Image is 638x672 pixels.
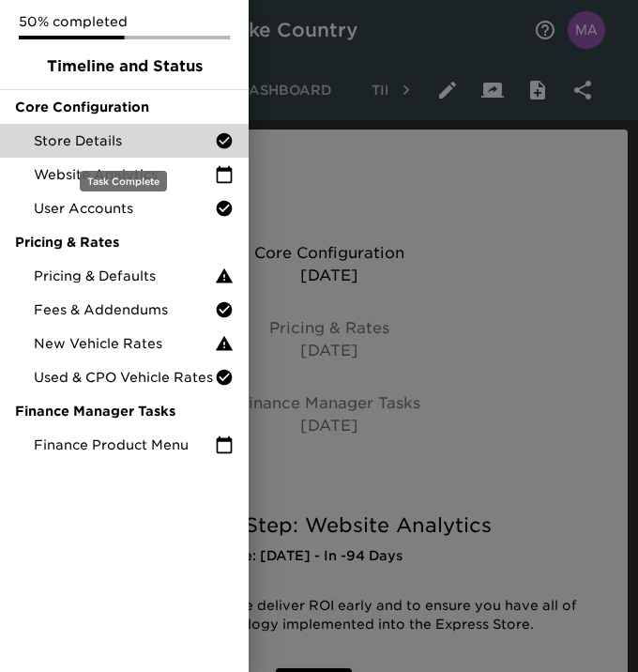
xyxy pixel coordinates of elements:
span: Store Details [34,131,215,150]
span: Used & CPO Vehicle Rates [34,368,215,387]
span: New Vehicle Rates [34,334,215,353]
span: Core Configuration [15,98,234,116]
span: Pricing & Rates [15,233,234,252]
span: Finance Manager Tasks [15,402,234,420]
span: Website Analytics [34,165,215,184]
span: Fees & Addendums [34,300,215,319]
span: Pricing & Defaults [34,267,215,285]
span: User Accounts [34,199,215,218]
span: Timeline and Status [15,55,234,78]
p: 50% completed [19,12,230,31]
span: Finance Product Menu [34,435,215,454]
